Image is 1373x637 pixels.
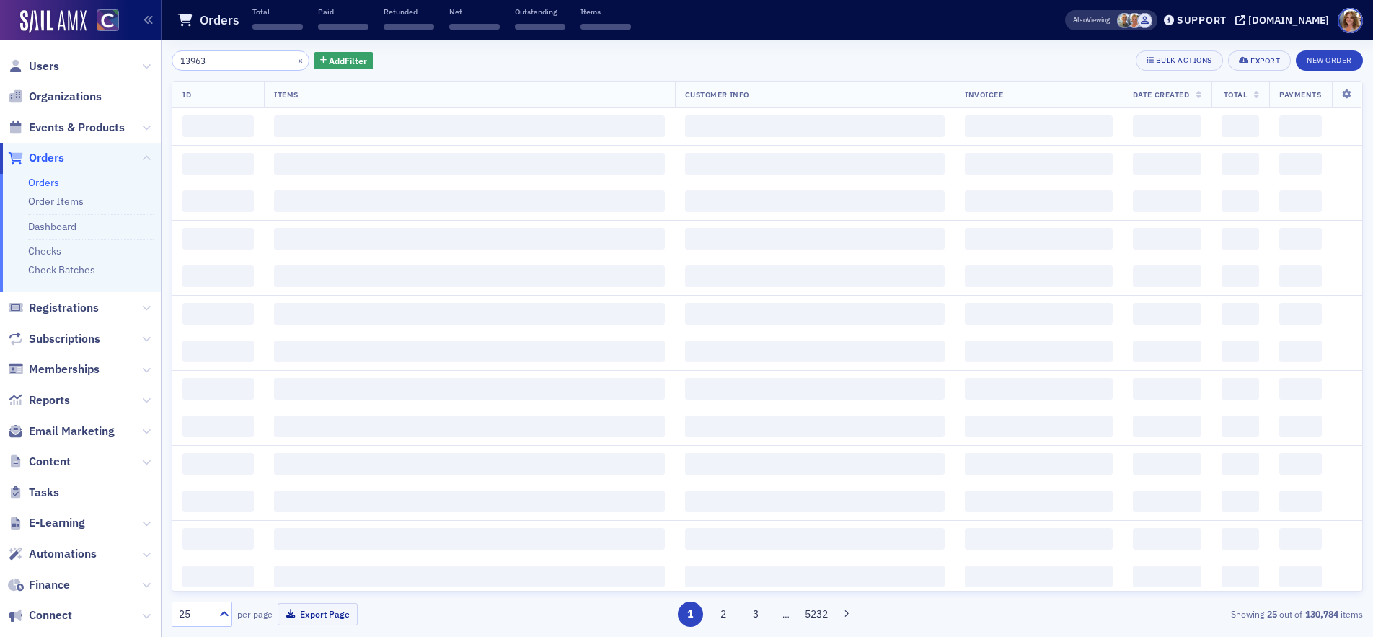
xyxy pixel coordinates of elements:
span: ‌ [965,528,1113,550]
div: Export [1250,57,1280,65]
span: ‌ [685,228,945,250]
span: ‌ [685,416,945,437]
label: per page [237,607,273,620]
span: ‌ [274,115,665,137]
a: Events & Products [8,120,125,136]
span: ‌ [965,265,1113,287]
p: Paid [318,6,368,17]
span: ‌ [274,341,665,362]
span: Date Created [1133,89,1189,100]
span: ‌ [1279,453,1322,475]
div: Support [1177,14,1227,27]
p: Net [449,6,500,17]
button: Export Page [278,603,358,625]
span: ‌ [1279,115,1322,137]
a: Email Marketing [8,423,115,439]
span: ‌ [1133,416,1201,437]
div: [DOMAIN_NAME] [1248,14,1329,27]
span: ‌ [1222,190,1259,212]
span: ‌ [274,416,665,437]
p: Refunded [384,6,434,17]
span: ‌ [1133,528,1201,550]
a: Order Items [28,195,84,208]
a: Connect [8,607,72,623]
span: ‌ [685,265,945,287]
span: Orders [29,150,64,166]
span: ‌ [182,153,254,175]
span: ‌ [384,24,434,30]
span: ‌ [685,378,945,400]
span: Memberships [29,361,100,377]
span: ‌ [515,24,565,30]
span: Customer Info [685,89,749,100]
span: ‌ [685,153,945,175]
span: ‌ [685,190,945,212]
span: Total [1224,89,1248,100]
span: ‌ [252,24,303,30]
span: ‌ [1222,153,1259,175]
span: ‌ [182,416,254,437]
span: ‌ [182,491,254,512]
div: Bulk Actions [1156,56,1212,64]
span: ‌ [1279,566,1322,587]
span: ‌ [685,341,945,362]
button: 5232 [804,602,829,627]
span: ‌ [1222,265,1259,287]
span: Items [274,89,299,100]
a: Registrations [8,300,99,316]
span: Floria Group [1137,13,1152,28]
span: ‌ [1222,228,1259,250]
input: Search… [172,50,309,71]
span: Registrations [29,300,99,316]
span: ‌ [274,153,665,175]
span: ‌ [1133,341,1201,362]
span: ‌ [1279,265,1322,287]
span: Subscriptions [29,331,100,347]
strong: 130,784 [1302,607,1341,620]
button: × [294,53,307,66]
div: Also [1073,15,1087,25]
span: ‌ [685,491,945,512]
button: Export [1228,50,1291,71]
span: ‌ [1222,528,1259,550]
img: SailAMX [20,10,87,33]
span: ‌ [1133,453,1201,475]
p: Outstanding [515,6,565,17]
span: ‌ [274,491,665,512]
span: Events & Products [29,120,125,136]
span: Automations [29,546,97,562]
span: ‌ [965,491,1113,512]
a: View Homepage [87,9,119,34]
span: ID [182,89,191,100]
span: E-Learning [29,515,85,531]
a: Users [8,58,59,74]
span: ‌ [1133,303,1201,325]
span: ‌ [182,566,254,587]
button: New Order [1296,50,1363,71]
span: ‌ [1222,566,1259,587]
span: ‌ [1279,416,1322,437]
span: ‌ [965,378,1113,400]
span: ‌ [685,528,945,550]
button: Bulk Actions [1136,50,1223,71]
button: AddFilter [314,52,374,70]
a: Organizations [8,89,102,105]
button: 3 [743,602,769,627]
span: Profile [1338,8,1363,33]
span: ‌ [1222,115,1259,137]
span: ‌ [685,115,945,137]
a: Content [8,454,71,470]
span: ‌ [274,453,665,475]
span: ‌ [274,190,665,212]
span: ‌ [182,341,254,362]
span: ‌ [274,303,665,325]
span: ‌ [274,528,665,550]
a: New Order [1296,53,1363,66]
a: Orders [8,150,64,166]
span: ‌ [1133,265,1201,287]
span: ‌ [274,228,665,250]
span: Jill Turner [1127,13,1142,28]
span: ‌ [685,303,945,325]
span: ‌ [1222,491,1259,512]
span: Email Marketing [29,423,115,439]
